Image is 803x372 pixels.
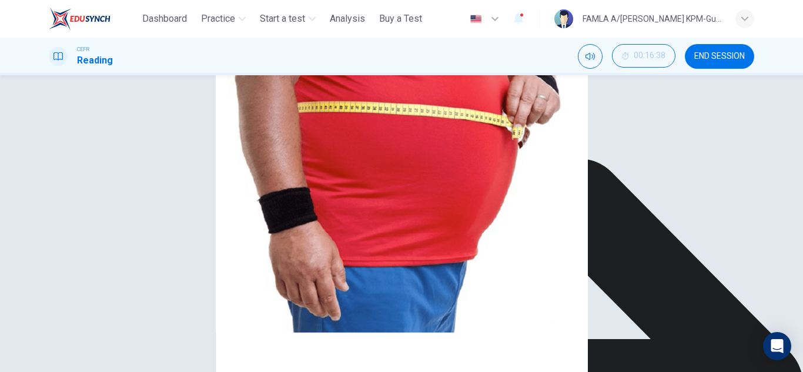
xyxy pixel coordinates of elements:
a: ELTC logo [49,7,138,31]
div: Open Intercom Messenger [763,332,791,360]
div: Mute [578,44,603,69]
span: 00:16:38 [634,51,665,61]
span: CEFR [77,45,89,53]
img: Profile picture [554,9,573,28]
button: Analysis [325,8,370,29]
span: END SESSION [694,52,745,61]
img: ELTC logo [49,7,111,31]
span: Dashboard [142,12,187,26]
div: Hide [612,44,675,69]
span: Practice [201,12,235,26]
button: 00:16:38 [612,44,675,68]
span: Analysis [330,12,365,26]
span: Start a test [260,12,305,26]
span: Buy a Test [379,12,422,26]
div: FAMLA A/[PERSON_NAME] KPM-Guru [583,12,721,26]
img: en [469,15,483,24]
button: Buy a Test [374,8,427,29]
h1: Reading [77,53,113,68]
button: END SESSION [685,44,754,69]
button: Start a test [255,8,320,29]
button: Practice [196,8,250,29]
button: Dashboard [138,8,192,29]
